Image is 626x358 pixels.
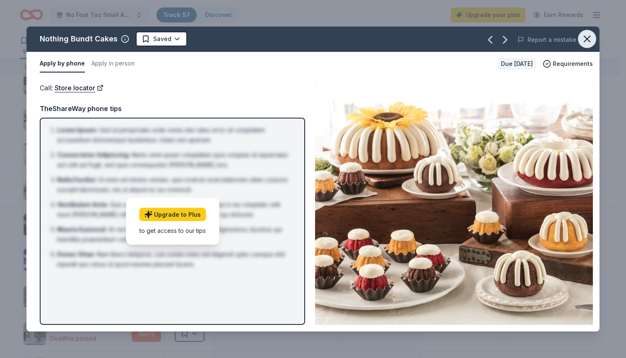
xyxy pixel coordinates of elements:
li: Nemo enim ipsam voluptatem quia voluptas sit aspernatur aut odit aut fugit, sed quia consequuntur... [57,150,293,170]
div: TheShareWay phone tips [40,103,305,114]
span: Consectetur Adipiscing : [57,151,130,158]
button: Saved [136,31,187,46]
li: At vero eos et accusamus et iusto odio dignissimos ducimus qui blanditiis praesentium voluptatum ... [57,225,293,244]
a: Store locator [55,82,104,93]
div: Due [DATE] [498,58,536,70]
span: Lorem Ipsum : [57,126,98,133]
button: Apply in person [91,55,135,73]
div: to get access to our tips [139,226,206,235]
li: Ut enim ad minima veniam, quis nostrum exercitationem ullam corporis suscipit laboriosam, nisi ut... [57,175,293,195]
span: Requirements [553,59,593,69]
span: Vestibulum Ante : [57,201,108,208]
li: Nam libero tempore, cum soluta nobis est eligendi optio cumque nihil impedit quo minus id quod ma... [57,249,293,269]
li: Quis autem vel eum iure reprehenderit qui in ea voluptate velit esse [PERSON_NAME] nihil molestia... [57,200,293,220]
span: Nulla Facilisi : [57,176,96,183]
span: Mauris Euismod : [57,226,107,233]
div: Nothing Bundt Cakes [40,32,118,46]
button: Apply by phone [40,55,85,73]
img: Image for Nothing Bundt Cakes [315,82,593,325]
button: Report a mistake [518,35,576,45]
div: Call : [40,82,305,93]
li: Sed ut perspiciatis unde omnis iste natus error sit voluptatem accusantium doloremque laudantium,... [57,125,293,145]
span: Saved [153,34,171,44]
span: Donec Vitae : [57,251,95,258]
a: Upgrade to Plus [139,208,206,221]
button: Requirements [543,59,593,69]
